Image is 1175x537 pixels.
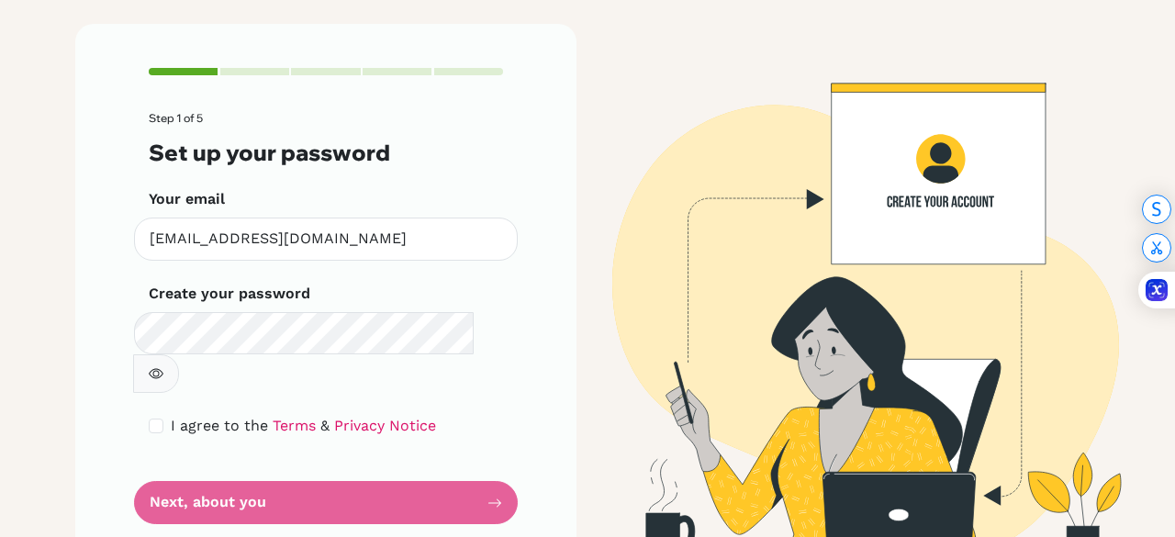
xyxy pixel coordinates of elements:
[320,417,330,434] span: &
[273,417,316,434] a: Terms
[134,218,518,261] input: Insert your email*
[149,188,225,210] label: Your email
[149,140,503,166] h3: Set up your password
[171,417,268,434] span: I agree to the
[149,283,310,305] label: Create your password
[149,111,203,125] span: Step 1 of 5
[334,417,436,434] a: Privacy Notice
